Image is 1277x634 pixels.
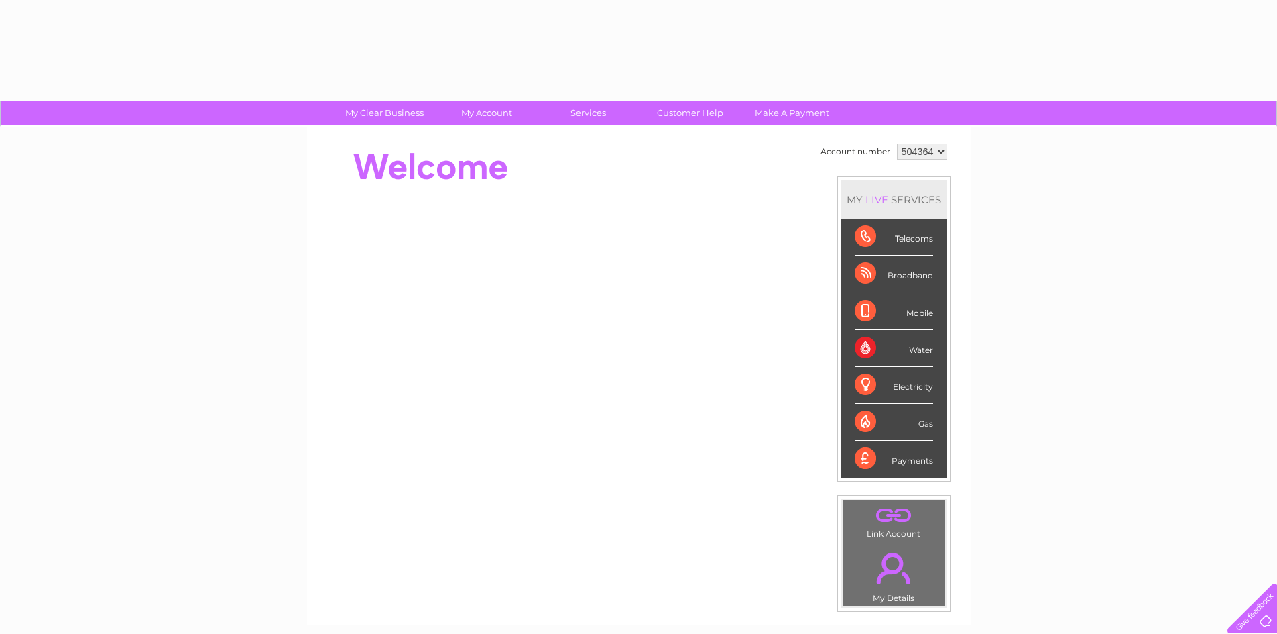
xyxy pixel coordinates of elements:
[329,101,440,125] a: My Clear Business
[737,101,847,125] a: Make A Payment
[431,101,542,125] a: My Account
[842,500,946,542] td: Link Account
[635,101,745,125] a: Customer Help
[855,219,933,256] div: Telecoms
[855,404,933,441] div: Gas
[533,101,644,125] a: Services
[855,256,933,293] div: Broadband
[846,545,942,592] a: .
[863,193,891,206] div: LIVE
[841,180,947,219] div: MY SERVICES
[817,140,894,163] td: Account number
[855,441,933,477] div: Payments
[855,367,933,404] div: Electricity
[855,330,933,367] div: Water
[842,541,946,607] td: My Details
[846,504,942,527] a: .
[855,293,933,330] div: Mobile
